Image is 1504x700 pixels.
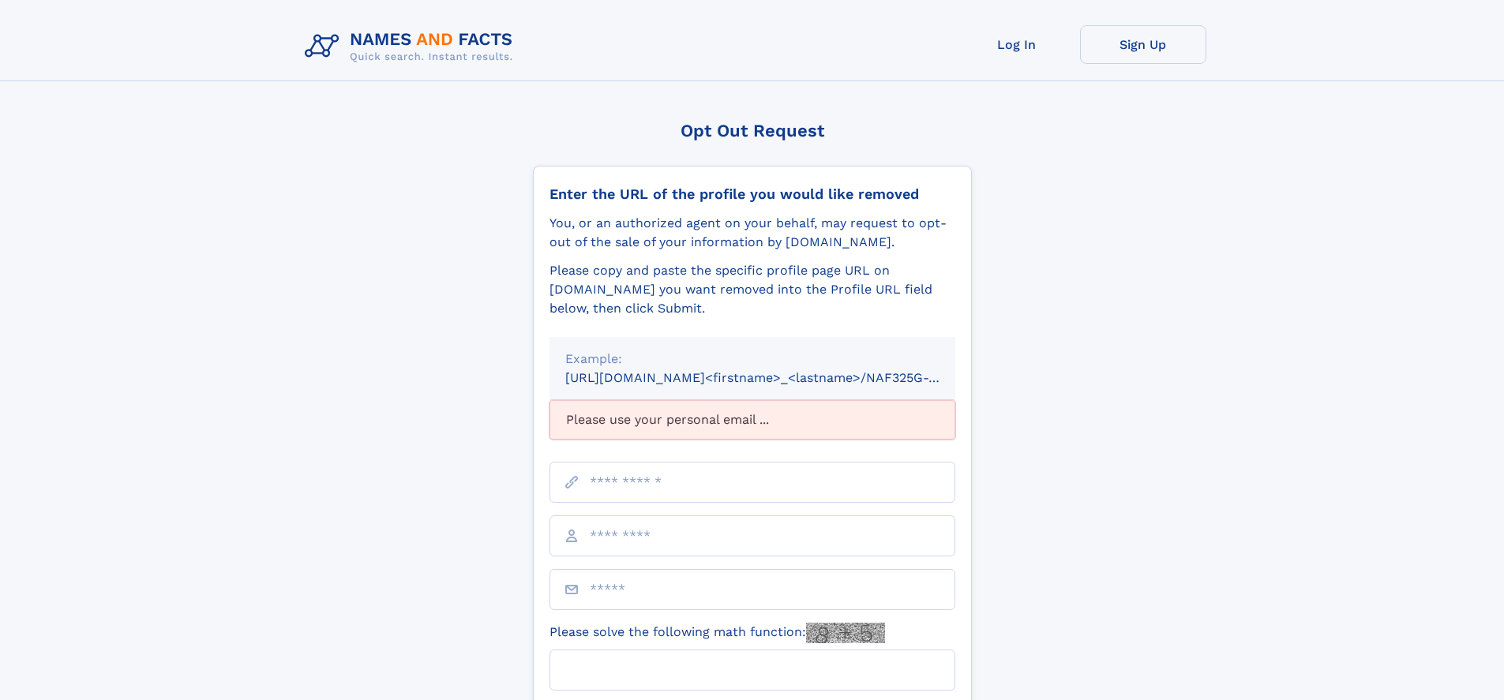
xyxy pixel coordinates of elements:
div: Opt Out Request [533,121,972,140]
label: Please solve the following math function: [549,623,885,643]
small: [URL][DOMAIN_NAME]<firstname>_<lastname>/NAF325G-xxxxxxxx [565,370,985,385]
img: Logo Names and Facts [298,25,526,68]
div: You, or an authorized agent on your behalf, may request to opt-out of the sale of your informatio... [549,214,955,252]
div: Example: [565,350,940,369]
div: Enter the URL of the profile you would like removed [549,185,955,203]
a: Sign Up [1080,25,1206,64]
div: Please use your personal email ... [549,400,955,440]
div: Please copy and paste the specific profile page URL on [DOMAIN_NAME] you want removed into the Pr... [549,261,955,318]
a: Log In [954,25,1080,64]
